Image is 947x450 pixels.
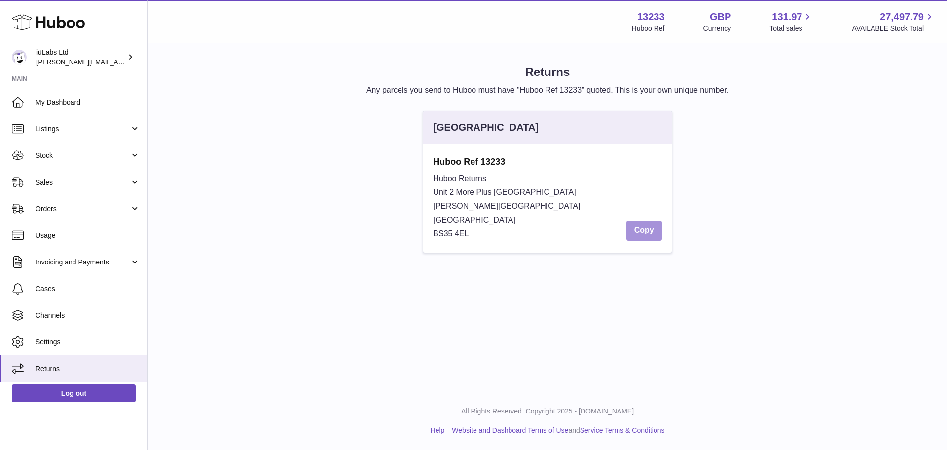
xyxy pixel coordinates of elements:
span: Usage [36,231,140,240]
span: Listings [36,124,130,134]
a: Help [431,426,445,434]
a: Log out [12,384,136,402]
span: [PERSON_NAME][EMAIL_ADDRESS][DOMAIN_NAME] [36,58,198,66]
span: Returns [36,364,140,374]
strong: Huboo Ref 13233 [433,156,661,168]
h1: Returns [164,64,931,80]
span: Huboo Returns [433,174,486,183]
a: Service Terms & Conditions [580,426,665,434]
span: My Dashboard [36,98,140,107]
span: Sales [36,178,130,187]
button: Copy [626,221,662,241]
a: 131.97 Total sales [769,10,813,33]
span: Cases [36,284,140,294]
li: and [448,426,664,435]
img: annunziata@iulabs.co [12,50,27,65]
span: AVAILABLE Stock Total [852,24,935,33]
p: Any parcels you send to Huboo must have "Huboo Ref 13233" quoted. This is your own unique number. [164,85,931,96]
span: Settings [36,337,140,347]
span: [GEOGRAPHIC_DATA] [433,216,515,224]
span: Invoicing and Payments [36,258,130,267]
a: 27,497.79 AVAILABLE Stock Total [852,10,935,33]
span: Orders [36,204,130,214]
strong: 13233 [637,10,665,24]
span: Total sales [769,24,813,33]
span: [PERSON_NAME][GEOGRAPHIC_DATA] [433,202,580,210]
a: Website and Dashboard Terms of Use [452,426,568,434]
div: iüLabs Ltd [36,48,125,67]
span: 27,497.79 [880,10,924,24]
div: [GEOGRAPHIC_DATA] [433,121,539,134]
strong: GBP [710,10,731,24]
p: All Rights Reserved. Copyright 2025 - [DOMAIN_NAME] [156,407,939,416]
span: BS35 4EL [433,229,469,238]
span: Channels [36,311,140,320]
div: Huboo Ref [632,24,665,33]
span: Stock [36,151,130,160]
div: Currency [703,24,731,33]
span: 131.97 [772,10,802,24]
span: Unit 2 More Plus [GEOGRAPHIC_DATA] [433,188,576,196]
